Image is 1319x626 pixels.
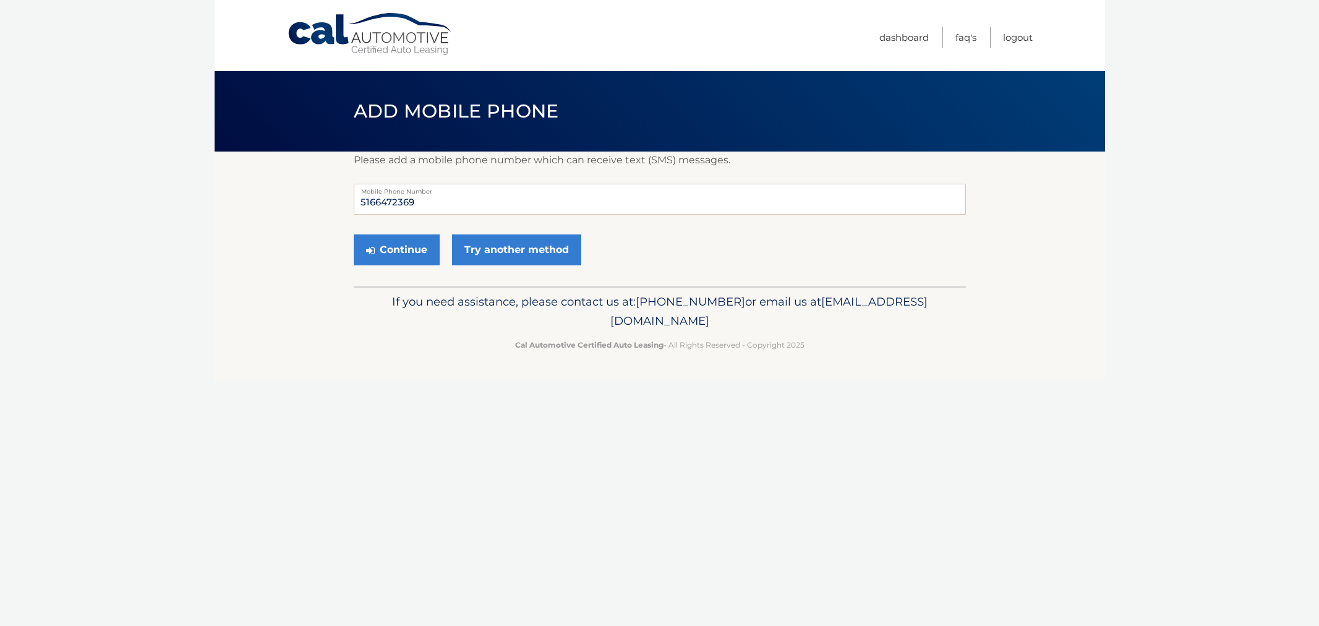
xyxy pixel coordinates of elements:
[354,184,966,194] label: Mobile Phone Number
[452,234,581,265] a: Try another method
[287,12,454,56] a: Cal Automotive
[354,100,559,122] span: Add Mobile Phone
[354,184,966,215] input: Mobile Phone Number
[354,234,440,265] button: Continue
[515,340,664,349] strong: Cal Automotive Certified Auto Leasing
[362,292,958,332] p: If you need assistance, please contact us at: or email us at
[354,152,966,169] p: Please add a mobile phone number which can receive text (SMS) messages.
[636,294,745,309] span: [PHONE_NUMBER]
[362,338,958,351] p: - All Rights Reserved - Copyright 2025
[879,27,929,48] a: Dashboard
[1003,27,1033,48] a: Logout
[955,27,976,48] a: FAQ's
